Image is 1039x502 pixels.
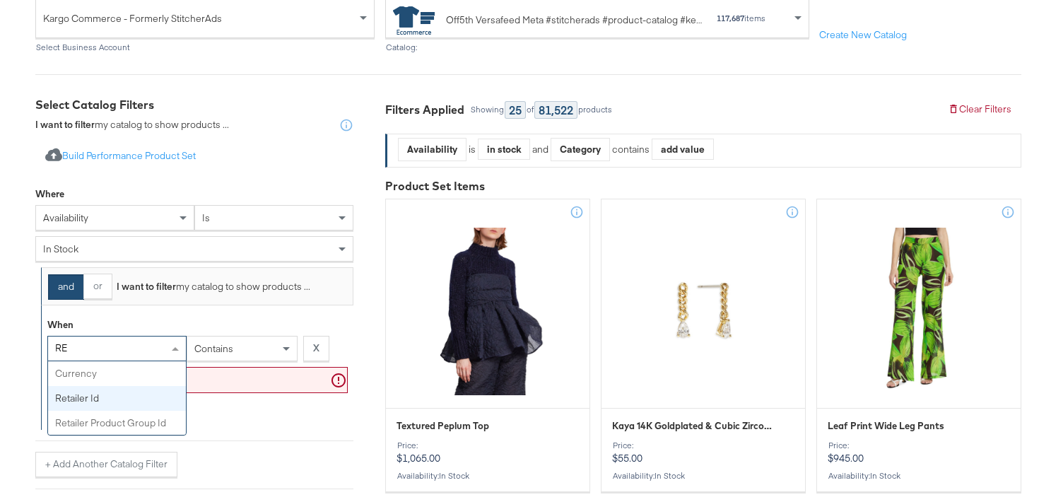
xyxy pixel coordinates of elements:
button: Build Performance Product Set [35,144,206,170]
p: $945.00 [828,440,1010,465]
span: contains [194,342,233,355]
div: Availability : [612,471,794,481]
div: items [716,13,766,23]
span: Leaf Print Wide Leg Pants [828,419,944,433]
div: 81,522 [534,101,577,119]
div: in stock [479,139,529,160]
span: Kaya 14K Goldplated & Cubic Zirconia Drop Earrings [612,419,776,433]
strong: 117,687 [717,13,744,23]
div: my catalog to show products ... [35,118,229,132]
button: + Add Another Catalog Filter [35,452,177,477]
button: Clear Filters [938,97,1021,122]
div: 25 [505,101,526,119]
div: Availability : [397,471,579,481]
div: Price: [612,440,794,450]
span: is [202,211,210,224]
div: Availability [399,139,466,160]
button: Create New Catalog [809,23,917,48]
span: Kargo Commerce - Formerly StitcherAds [43,6,356,30]
button: or [83,274,112,299]
div: add value [652,139,713,160]
input: Enter a value for your filter [47,367,348,393]
div: currency [48,361,186,386]
div: Price: [397,440,579,450]
div: is [466,143,478,156]
span: in stock [43,243,78,255]
div: Off5th Versafeed Meta #stitcherads #product-catalog #keep [446,13,702,28]
div: and [532,138,714,161]
strong: I want to filter [117,280,176,293]
div: When [47,318,74,332]
div: of [526,105,534,115]
span: in stock [439,470,469,481]
div: Category [551,139,609,160]
button: X [303,336,329,361]
button: and [48,274,84,300]
div: Catalog: [385,42,809,52]
div: Product Set Items [385,178,1021,194]
div: Price: [828,440,1010,450]
span: in stock [654,470,685,481]
div: my catalog to show products ... [112,280,310,293]
div: Availability : [828,471,1010,481]
div: Select Catalog Filters [35,97,353,113]
strong: I want to filter [35,118,95,131]
p: $1,065.00 [397,440,579,465]
div: Filters Applied [385,102,464,118]
p: $55.00 [612,440,794,465]
div: retailer id [48,386,186,411]
strong: X [313,342,319,355]
span: availability [43,211,88,224]
div: contains [610,143,652,156]
div: products [577,105,613,115]
div: Select Business Account [35,42,375,52]
span: in stock [870,470,900,481]
span: Textured Peplum Top [397,419,489,433]
div: Showing [470,105,505,115]
div: retailer product group id [48,411,186,436]
div: Where [35,187,64,201]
